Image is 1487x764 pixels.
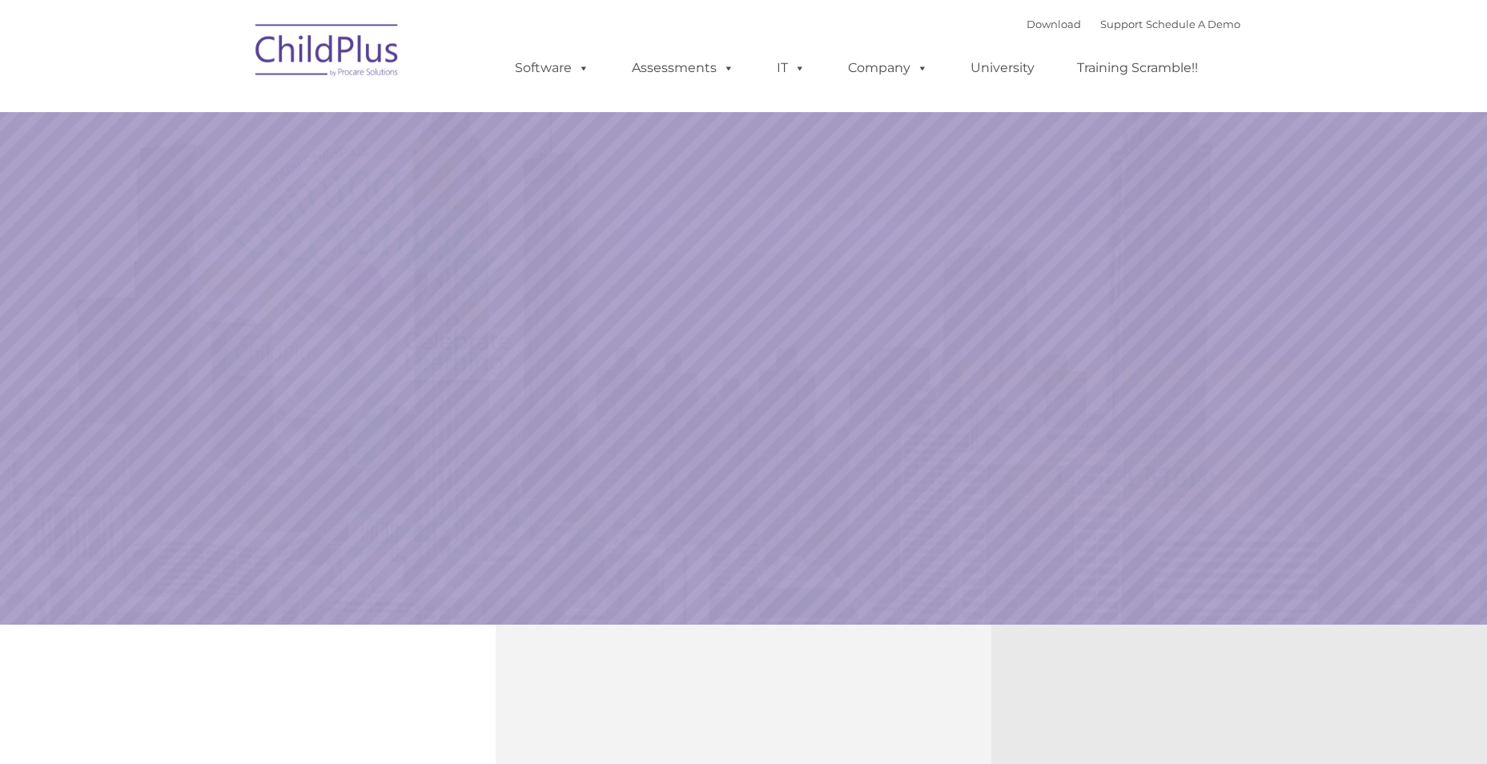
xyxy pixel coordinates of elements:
[954,52,1051,84] a: University
[1011,444,1259,509] a: Learn More
[1061,52,1214,84] a: Training Scramble!!
[832,52,944,84] a: Company
[761,52,822,84] a: IT
[247,13,408,93] img: ChildPlus by Procare Solutions
[1100,18,1143,30] a: Support
[1027,18,1081,30] a: Download
[1027,18,1240,30] font: |
[1146,18,1240,30] a: Schedule A Demo
[616,52,750,84] a: Assessments
[499,52,605,84] a: Software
